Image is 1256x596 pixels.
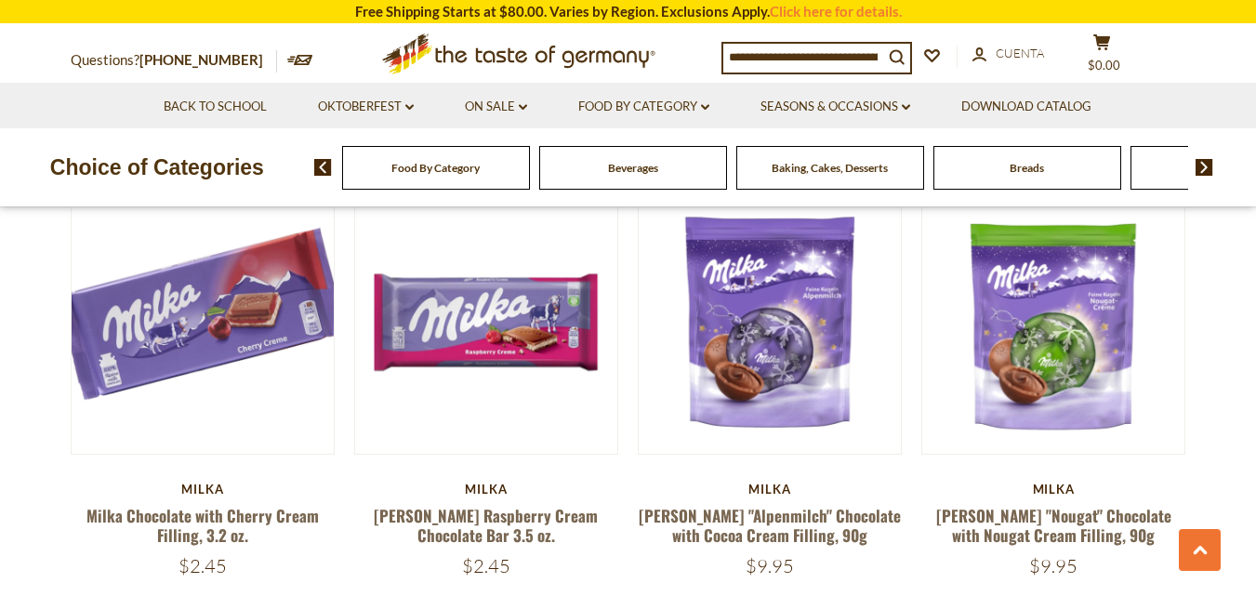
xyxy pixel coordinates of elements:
a: [PERSON_NAME] Raspberry Cream Chocolate Bar 3.5 oz. [374,504,598,547]
span: $0.00 [1088,58,1120,73]
div: Milka [638,482,903,497]
a: Oktoberfest [318,97,414,117]
span: Cuenta [996,46,1044,60]
a: Breads [1010,161,1044,175]
img: Milka [639,191,902,454]
a: [PHONE_NUMBER] [139,51,263,68]
span: $2.45 [178,554,227,577]
div: Milka [921,482,1186,497]
a: Seasons & Occasions [760,97,910,117]
img: Milka [72,191,335,454]
div: Milka [354,482,619,497]
a: [PERSON_NAME] "Alpenmilch" Chocolate with Cocoa Cream Filling, 90g [639,504,901,547]
img: Milka [355,191,618,454]
a: Baking, Cakes, Desserts [772,161,888,175]
a: Food By Category [578,97,709,117]
a: Download Catalog [961,97,1091,117]
img: next arrow [1196,159,1213,176]
a: [PERSON_NAME] "Nougat" Chocolate with Nougat Cream Filling, 90g [936,504,1171,547]
a: Click here for details. [770,3,902,20]
img: previous arrow [314,159,332,176]
button: $0.00 [1075,33,1130,80]
a: Cuenta [972,44,1044,64]
a: On Sale [465,97,527,117]
span: $9.95 [1029,554,1078,577]
p: Questions? [71,48,277,73]
div: Milka [71,482,336,497]
span: $9.95 [746,554,794,577]
a: Milka Chocolate with Cherry Cream Filling, 3.2 oz. [86,504,319,547]
a: Food By Category [391,161,480,175]
a: Beverages [608,161,658,175]
img: Milka [922,191,1185,454]
a: Back to School [164,97,267,117]
span: $2.45 [462,554,510,577]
